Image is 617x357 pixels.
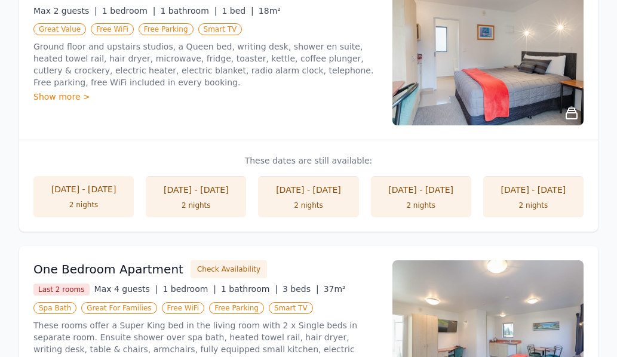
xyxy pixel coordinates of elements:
[270,201,346,210] div: 2 nights
[158,184,234,196] div: [DATE] - [DATE]
[222,6,253,16] span: 1 bed |
[33,155,584,167] p: These dates are still available:
[91,23,134,35] span: Free WiFi
[81,302,156,314] span: Great For Families
[102,6,156,16] span: 1 bedroom |
[383,184,459,196] div: [DATE] - [DATE]
[33,23,86,35] span: Great Value
[495,184,572,196] div: [DATE] - [DATE]
[33,261,183,278] h3: One Bedroom Apartment
[45,183,122,195] div: [DATE] - [DATE]
[33,302,76,314] span: Spa Bath
[221,284,278,294] span: 1 bathroom |
[33,91,378,103] div: Show more >
[158,201,234,210] div: 2 nights
[45,200,122,210] div: 2 nights
[495,201,572,210] div: 2 nights
[33,6,97,16] span: Max 2 guests |
[259,6,281,16] span: 18m²
[191,260,267,278] button: Check Availability
[162,284,216,294] span: 1 bedroom |
[270,184,346,196] div: [DATE] - [DATE]
[160,6,217,16] span: 1 bathroom |
[139,23,194,35] span: Free Parking
[283,284,319,294] span: 3 beds |
[383,201,459,210] div: 2 nights
[198,23,242,35] span: Smart TV
[324,284,346,294] span: 37m²
[33,41,378,88] p: Ground floor and upstairs studios, a Queen bed, writing desk, shower en suite, heated towel rail,...
[162,302,205,314] span: Free WiFi
[94,284,158,294] span: Max 4 guests |
[269,302,313,314] span: Smart TV
[33,284,90,296] span: Last 2 rooms
[209,302,264,314] span: Free Parking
